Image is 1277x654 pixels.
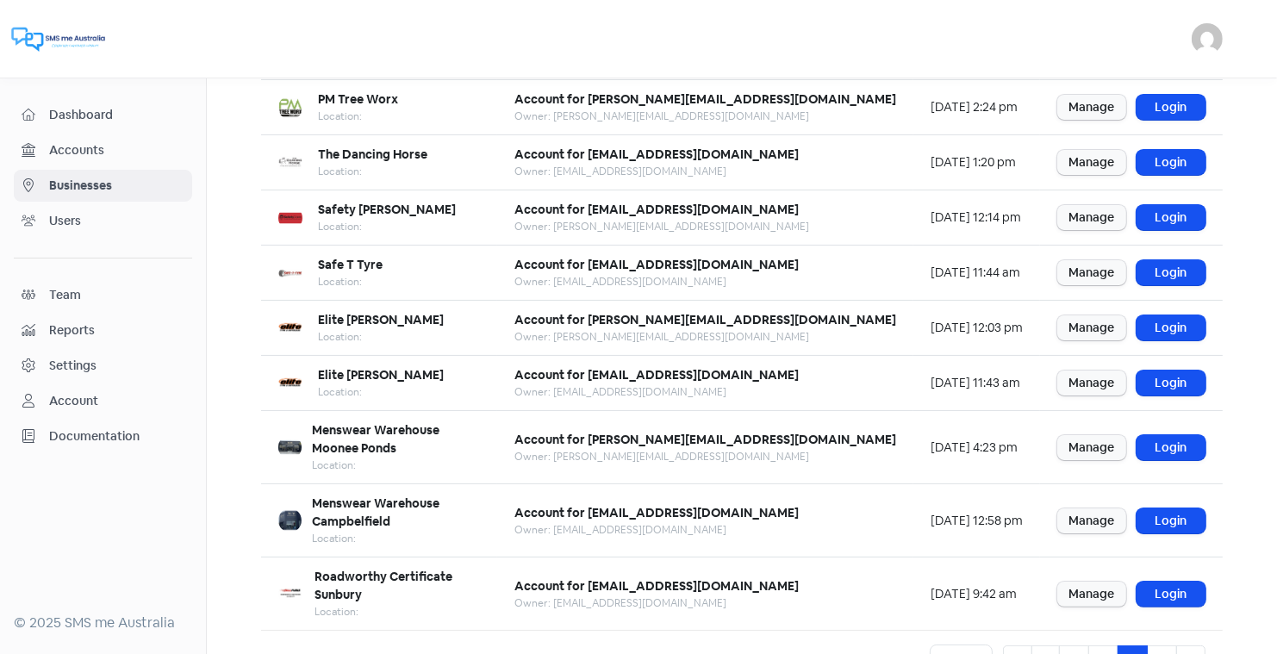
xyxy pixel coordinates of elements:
[1057,150,1126,175] a: Manage
[49,321,184,339] span: Reports
[931,153,1023,171] div: [DATE] 1:20 pm
[278,151,302,175] img: 09e11095-148f-421e-8508-52cfe9c2faa2-250x250.png
[49,286,184,304] span: Team
[318,219,456,234] div: Location:
[318,146,427,162] b: The Dancing Horse
[514,257,799,272] b: Account for [EMAIL_ADDRESS][DOMAIN_NAME]
[49,177,184,195] span: Businesses
[318,274,383,290] div: Location:
[1137,435,1205,460] a: Login
[312,458,480,473] div: Location:
[1137,315,1205,340] a: Login
[1137,260,1205,285] a: Login
[931,374,1023,392] div: [DATE] 11:43 am
[278,435,302,459] img: a0e0a674-a837-4894-8d48-c6be2a585fec-250x250.png
[1057,315,1126,340] a: Manage
[14,350,192,382] a: Settings
[312,531,480,546] div: Location:
[14,613,192,633] div: © 2025 SMS me Australia
[315,604,480,620] div: Location:
[514,146,799,162] b: Account for [EMAIL_ADDRESS][DOMAIN_NAME]
[318,257,383,272] b: Safe T Tyre
[318,312,444,327] b: Elite [PERSON_NAME]
[312,495,439,529] b: Menswear Warehouse Campbelfield
[514,312,896,327] b: Account for [PERSON_NAME][EMAIL_ADDRESS][DOMAIN_NAME]
[514,595,799,611] div: Owner: [EMAIL_ADDRESS][DOMAIN_NAME]
[1137,150,1205,175] a: Login
[278,582,302,606] img: 6f30de45-e9c3-4a31-8c11-8edcb29adc39-250x250.png
[312,422,439,456] b: Menswear Warehouse Moonee Ponds
[14,134,192,166] a: Accounts
[1057,508,1126,533] a: Manage
[1192,23,1223,54] img: User
[1057,95,1126,120] a: Manage
[14,205,192,237] a: Users
[514,432,896,447] b: Account for [PERSON_NAME][EMAIL_ADDRESS][DOMAIN_NAME]
[514,109,896,124] div: Owner: [PERSON_NAME][EMAIL_ADDRESS][DOMAIN_NAME]
[1057,435,1126,460] a: Manage
[931,585,1023,603] div: [DATE] 9:42 am
[14,279,192,311] a: Team
[514,219,809,234] div: Owner: [PERSON_NAME][EMAIL_ADDRESS][DOMAIN_NAME]
[14,315,192,346] a: Reports
[318,164,427,179] div: Location:
[514,384,799,400] div: Owner: [EMAIL_ADDRESS][DOMAIN_NAME]
[514,505,799,520] b: Account for [EMAIL_ADDRESS][DOMAIN_NAME]
[931,264,1023,282] div: [DATE] 11:44 am
[278,206,302,230] img: e5902682-5609-4444-905f-11d33a62bfc8-250x250.png
[514,274,799,290] div: Owner: [EMAIL_ADDRESS][DOMAIN_NAME]
[315,569,452,602] b: Roadworthy Certificate Sunbury
[1137,582,1205,607] a: Login
[49,141,184,159] span: Accounts
[49,357,97,375] div: Settings
[318,202,456,217] b: Safety [PERSON_NAME]
[931,209,1023,227] div: [DATE] 12:14 pm
[514,367,799,383] b: Account for [EMAIL_ADDRESS][DOMAIN_NAME]
[1057,205,1126,230] a: Manage
[318,329,444,345] div: Location:
[514,329,896,345] div: Owner: [PERSON_NAME][EMAIL_ADDRESS][DOMAIN_NAME]
[278,316,302,340] img: 08f8507d-dba5-4ce1-9c6b-35a340ab8a28-250x250.png
[514,91,896,107] b: Account for [PERSON_NAME][EMAIL_ADDRESS][DOMAIN_NAME]
[1057,371,1126,396] a: Manage
[14,99,192,131] a: Dashboard
[14,420,192,452] a: Documentation
[514,164,799,179] div: Owner: [EMAIL_ADDRESS][DOMAIN_NAME]
[278,96,302,120] img: 8e6be882-b8f8-4000-9d52-cd9a2278ef82-250x250.png
[514,202,799,217] b: Account for [EMAIL_ADDRESS][DOMAIN_NAME]
[1137,95,1205,120] a: Login
[514,522,799,538] div: Owner: [EMAIL_ADDRESS][DOMAIN_NAME]
[278,371,302,396] img: d6375d8b-3f56-492d-a834-ca750f3f26b0-250x250.png
[514,449,896,464] div: Owner: [PERSON_NAME][EMAIL_ADDRESS][DOMAIN_NAME]
[1057,260,1126,285] a: Manage
[278,261,302,285] img: 466b8bf0-598b-41ee-824d-ef99d3e9fa77-250x250.png
[931,439,1023,457] div: [DATE] 4:23 pm
[318,91,398,107] b: PM Tree Worx
[931,319,1023,337] div: [DATE] 12:03 pm
[49,106,184,124] span: Dashboard
[1137,205,1205,230] a: Login
[14,170,192,202] a: Businesses
[14,385,192,417] a: Account
[1137,508,1205,533] a: Login
[931,98,1023,116] div: [DATE] 2:24 pm
[49,212,184,230] span: Users
[318,367,444,383] b: Elite [PERSON_NAME]
[278,508,302,533] img: 47775a9a-5391-4925-acb3-6f6340a2546c-250x250.png
[318,384,444,400] div: Location:
[49,427,184,445] span: Documentation
[931,512,1023,530] div: [DATE] 12:58 pm
[1057,582,1126,607] a: Manage
[514,578,799,594] b: Account for [EMAIL_ADDRESS][DOMAIN_NAME]
[49,392,98,410] div: Account
[1137,371,1205,396] a: Login
[318,109,398,124] div: Location:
